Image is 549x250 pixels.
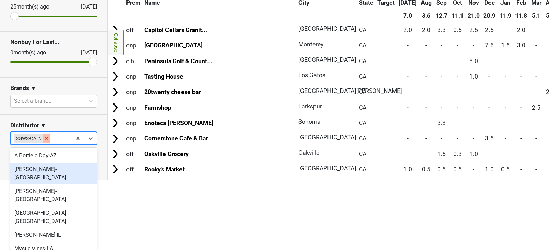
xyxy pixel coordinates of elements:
span: - [407,73,409,80]
span: [GEOGRAPHIC_DATA] [298,165,356,172]
span: Los Gatos [298,72,325,79]
div: [DATE] [75,3,97,11]
span: - [488,58,490,65]
td: onp [124,116,142,130]
span: - [520,135,522,142]
span: 7.6 [485,42,494,49]
div: [GEOGRAPHIC_DATA]-[GEOGRAPHIC_DATA] [10,206,97,228]
div: A Bottle a Day-AZ [10,149,97,163]
span: [GEOGRAPHIC_DATA] [298,180,356,187]
span: 2.0 [422,27,430,33]
span: ▼ [41,122,46,130]
div: [PERSON_NAME]-IL [10,228,97,242]
span: [GEOGRAPHIC_DATA][PERSON_NAME] [298,87,402,94]
th: 11.1 [450,10,465,22]
span: 1.0 [469,151,478,157]
span: - [520,166,522,173]
th: 7.0 [397,10,418,22]
span: 3.8 [437,120,446,126]
span: - [535,166,537,173]
h3: Distributor [10,122,39,129]
span: CA [359,151,366,157]
span: 3.0 [517,42,525,49]
span: - [535,27,537,33]
span: - [473,166,474,173]
span: Monterey [298,41,323,48]
span: - [535,42,537,49]
span: - [520,151,522,157]
span: ▼ [31,84,36,93]
span: - [441,88,442,95]
div: 0 month(s) ago [10,48,65,57]
span: - [520,73,522,80]
a: Tasting House [144,73,183,80]
a: Farmshop [144,104,171,111]
th: 3.6 [419,10,433,22]
span: 2.0 [403,27,412,33]
span: - [441,135,442,142]
span: - [520,58,522,65]
img: Arrow right [110,164,120,175]
td: onp [124,85,142,99]
h3: Brands [10,85,29,92]
img: Arrow right [110,180,120,190]
a: Rocky's Market [144,166,185,173]
img: Arrow right [110,87,120,97]
span: CA [359,135,366,142]
h3: Nonbuy For Last... [10,39,97,46]
span: - [425,151,427,157]
span: - [535,135,537,142]
a: Collapse [108,30,124,55]
span: [GEOGRAPHIC_DATA] [298,134,356,141]
span: - [505,27,506,33]
td: off [124,23,142,37]
img: Arrow right [110,149,120,159]
th: 12.7 [434,10,450,22]
span: - [473,104,474,111]
a: Capitol Cellars Granit... [144,27,207,33]
span: - [425,88,427,95]
span: - [488,120,490,126]
span: - [505,135,506,142]
span: - [505,73,506,80]
span: - [407,135,409,142]
td: off [124,147,142,161]
th: 21.0 [466,10,481,22]
span: - [488,104,490,111]
span: 0.5 [453,166,462,173]
span: 0.5 [501,166,510,173]
span: CA [359,104,366,111]
span: - [425,120,427,126]
span: 1.5 [501,42,510,49]
span: CA [359,27,366,33]
span: CA [359,120,366,126]
span: 0.5 [437,166,446,173]
span: 2.5 [532,104,540,111]
span: 1.5 [437,151,446,157]
th: 11.9 [498,10,513,22]
span: - [407,104,409,111]
span: - [520,120,522,126]
span: - [457,104,458,111]
span: - [407,120,409,126]
span: - [457,120,458,126]
span: - [473,88,474,95]
span: - [505,151,506,157]
span: - [535,58,537,65]
span: - [441,104,442,111]
span: CA [359,58,366,65]
div: Remove SGWS-CA_N [43,134,50,143]
div: 25 month(s) ago [10,3,65,11]
img: Arrow right [110,134,120,144]
th: 20.9 [482,10,497,22]
span: CA [359,42,366,49]
span: - [473,120,474,126]
span: - [457,58,458,65]
span: - [505,58,506,65]
div: [DATE] [75,48,97,57]
span: 0.3 [453,151,462,157]
td: clb [124,54,142,68]
span: - [505,104,506,111]
span: CA [359,166,366,173]
span: Oakville [298,149,319,156]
